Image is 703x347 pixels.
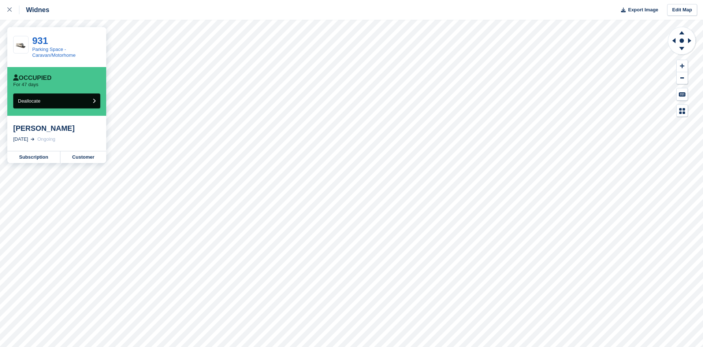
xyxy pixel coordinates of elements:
[13,124,100,133] div: [PERSON_NAME]
[13,82,38,88] p: For 47 days
[677,72,688,84] button: Zoom Out
[32,35,48,46] a: 931
[13,136,28,143] div: [DATE]
[31,138,34,141] img: arrow-right-light-icn-cde0832a797a2874e46488d9cf13f60e5c3a73dbe684e267c42b8395dfbc2abf.svg
[677,105,688,117] button: Map Legend
[617,4,658,16] button: Export Image
[667,4,697,16] a: Edit Map
[628,6,658,14] span: Export Image
[13,74,52,82] div: Occupied
[13,93,100,108] button: Deallocate
[677,88,688,100] button: Keyboard Shortcuts
[32,47,76,58] a: Parking Space - Caravan/Motorhome
[14,41,28,49] img: widpark.jpg
[60,151,106,163] a: Customer
[7,151,60,163] a: Subscription
[37,136,55,143] div: Ongoing
[19,5,49,14] div: Widnes
[18,98,40,104] span: Deallocate
[677,60,688,72] button: Zoom In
